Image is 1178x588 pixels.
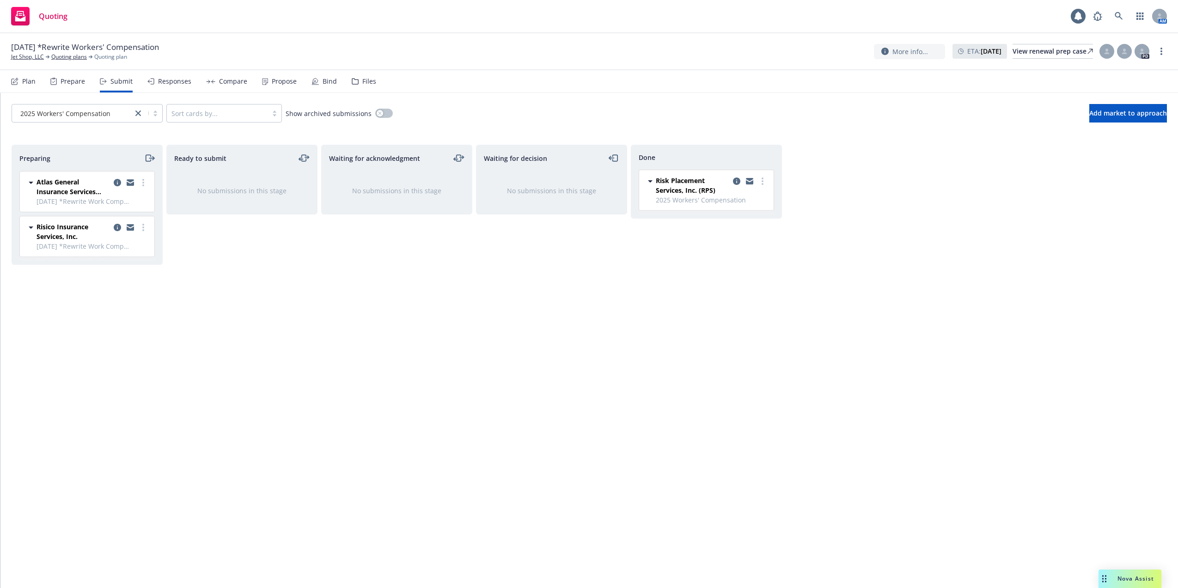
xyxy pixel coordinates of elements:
[1099,570,1161,588] button: Nova Assist
[1110,7,1128,25] a: Search
[1088,7,1107,25] a: Report a Bug
[1089,104,1167,122] button: Add market to approach
[1131,7,1149,25] a: Switch app
[484,153,547,163] span: Waiting for decision
[11,42,159,53] span: [DATE] *Rewrite Workers' Compensation
[362,78,376,85] div: Files
[22,78,36,85] div: Plan
[94,53,127,61] span: Quoting plan
[174,153,226,163] span: Ready to submit
[323,78,337,85] div: Bind
[757,176,768,187] a: more
[61,78,85,85] div: Prepare
[981,47,1001,55] strong: [DATE]
[110,78,133,85] div: Submit
[144,153,155,164] a: moveRight
[37,222,110,241] span: Risico Insurance Services, Inc.
[608,153,619,164] a: moveLeft
[112,177,123,188] a: copy logging email
[17,109,128,118] span: 2025 Workers' Compensation
[133,108,144,119] a: close
[1089,109,1167,117] span: Add market to approach
[272,78,297,85] div: Propose
[1117,575,1154,582] span: Nova Assist
[37,196,149,206] span: [DATE] *Rewrite Work Comp Submission - Atlas - 2025 Workers' Compensation
[1156,46,1167,57] a: more
[656,195,768,205] span: 2025 Workers' Compensation
[656,176,729,195] span: Risk Placement Services, Inc. (RPS)
[138,177,149,188] a: more
[731,176,742,187] a: copy logging email
[37,177,110,196] span: Atlas General Insurance Services (RPS)
[219,78,247,85] div: Compare
[37,241,149,251] span: [DATE] *Rewrite Work Comp Submission - Risico - 2025 Workers' Compensation
[125,177,136,188] a: copy logging email
[138,222,149,233] a: more
[336,186,457,196] div: No submissions in this stage
[19,153,50,163] span: Preparing
[491,186,612,196] div: No submissions in this stage
[286,109,372,118] span: Show archived submissions
[7,3,71,29] a: Quoting
[51,53,87,61] a: Quoting plans
[125,222,136,233] a: copy logging email
[892,47,928,56] span: More info...
[967,46,1001,56] span: ETA :
[453,153,464,164] a: moveLeftRight
[112,222,123,233] a: copy logging email
[1013,44,1093,59] a: View renewal prep case
[1013,44,1093,58] div: View renewal prep case
[329,153,420,163] span: Waiting for acknowledgment
[182,186,302,196] div: No submissions in this stage
[39,12,67,20] span: Quoting
[874,44,945,59] button: More info...
[1099,570,1110,588] div: Drag to move
[744,176,755,187] a: copy logging email
[20,109,110,118] span: 2025 Workers' Compensation
[639,153,655,162] span: Done
[11,53,44,61] a: Jet Shop, LLC
[299,153,310,164] a: moveLeftRight
[158,78,191,85] div: Responses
